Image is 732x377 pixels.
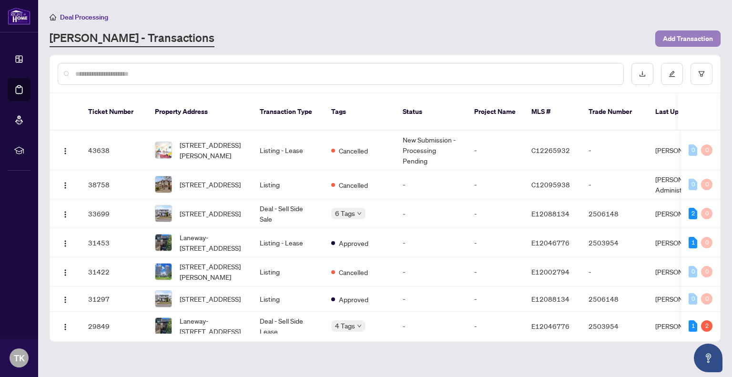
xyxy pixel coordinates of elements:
[180,208,241,219] span: [STREET_ADDRESS]
[180,232,244,253] span: Laneway-[STREET_ADDRESS]
[531,295,569,303] span: E12088134
[467,286,524,312] td: -
[339,180,368,190] span: Cancelled
[395,131,467,170] td: New Submission - Processing Pending
[689,208,697,219] div: 2
[180,294,241,304] span: [STREET_ADDRESS]
[648,312,719,341] td: [PERSON_NAME]
[252,170,324,199] td: Listing
[689,237,697,248] div: 1
[252,228,324,257] td: Listing - Lease
[581,170,648,199] td: -
[61,147,69,155] img: Logo
[61,323,69,331] img: Logo
[648,170,719,199] td: [PERSON_NAME] Administrator
[631,63,653,85] button: download
[467,93,524,131] th: Project Name
[252,131,324,170] td: Listing - Lease
[60,13,108,21] span: Deal Processing
[339,238,368,248] span: Approved
[252,312,324,341] td: Deal - Sell Side Lease
[698,71,705,77] span: filter
[58,264,73,279] button: Logo
[81,170,147,199] td: 38758
[467,257,524,286] td: -
[531,180,570,189] span: C12095938
[531,209,569,218] span: E12088134
[467,199,524,228] td: -
[58,235,73,250] button: Logo
[689,266,697,277] div: 0
[335,320,355,331] span: 4 Tags
[357,324,362,328] span: down
[701,208,712,219] div: 0
[58,318,73,334] button: Logo
[581,286,648,312] td: 2506148
[648,257,719,286] td: [PERSON_NAME]
[701,144,712,156] div: 0
[339,145,368,156] span: Cancelled
[581,228,648,257] td: 2503954
[581,199,648,228] td: 2506148
[395,257,467,286] td: -
[531,146,570,154] span: C12265932
[395,312,467,341] td: -
[81,228,147,257] td: 31453
[50,14,56,20] span: home
[147,93,252,131] th: Property Address
[467,312,524,341] td: -
[524,93,581,131] th: MLS #
[661,63,683,85] button: edit
[467,228,524,257] td: -
[335,208,355,219] span: 6 Tags
[701,237,712,248] div: 0
[339,267,368,277] span: Cancelled
[61,211,69,218] img: Logo
[395,228,467,257] td: -
[689,293,697,305] div: 0
[81,257,147,286] td: 31422
[701,179,712,190] div: 0
[155,234,172,251] img: thumbnail-img
[58,143,73,158] button: Logo
[252,286,324,312] td: Listing
[58,206,73,221] button: Logo
[155,205,172,222] img: thumbnail-img
[81,93,147,131] th: Ticket Number
[155,264,172,280] img: thumbnail-img
[663,31,713,46] span: Add Transaction
[648,286,719,312] td: [PERSON_NAME]
[691,63,712,85] button: filter
[58,177,73,192] button: Logo
[531,322,569,330] span: E12046776
[50,30,214,47] a: [PERSON_NAME] - Transactions
[252,257,324,286] td: Listing
[81,312,147,341] td: 29849
[155,291,172,307] img: thumbnail-img
[648,93,719,131] th: Last Updated By
[694,344,722,372] button: Open asap
[155,142,172,158] img: thumbnail-img
[180,179,241,190] span: [STREET_ADDRESS]
[648,228,719,257] td: [PERSON_NAME]
[395,199,467,228] td: -
[252,199,324,228] td: Deal - Sell Side Sale
[701,320,712,332] div: 2
[252,93,324,131] th: Transaction Type
[689,320,697,332] div: 1
[689,144,697,156] div: 0
[395,286,467,312] td: -
[8,7,30,25] img: logo
[581,312,648,341] td: 2503954
[339,294,368,305] span: Approved
[395,93,467,131] th: Status
[689,179,697,190] div: 0
[395,170,467,199] td: -
[467,170,524,199] td: -
[155,318,172,334] img: thumbnail-img
[648,131,719,170] td: [PERSON_NAME]
[155,176,172,193] img: thumbnail-img
[701,266,712,277] div: 0
[581,131,648,170] td: -
[61,182,69,189] img: Logo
